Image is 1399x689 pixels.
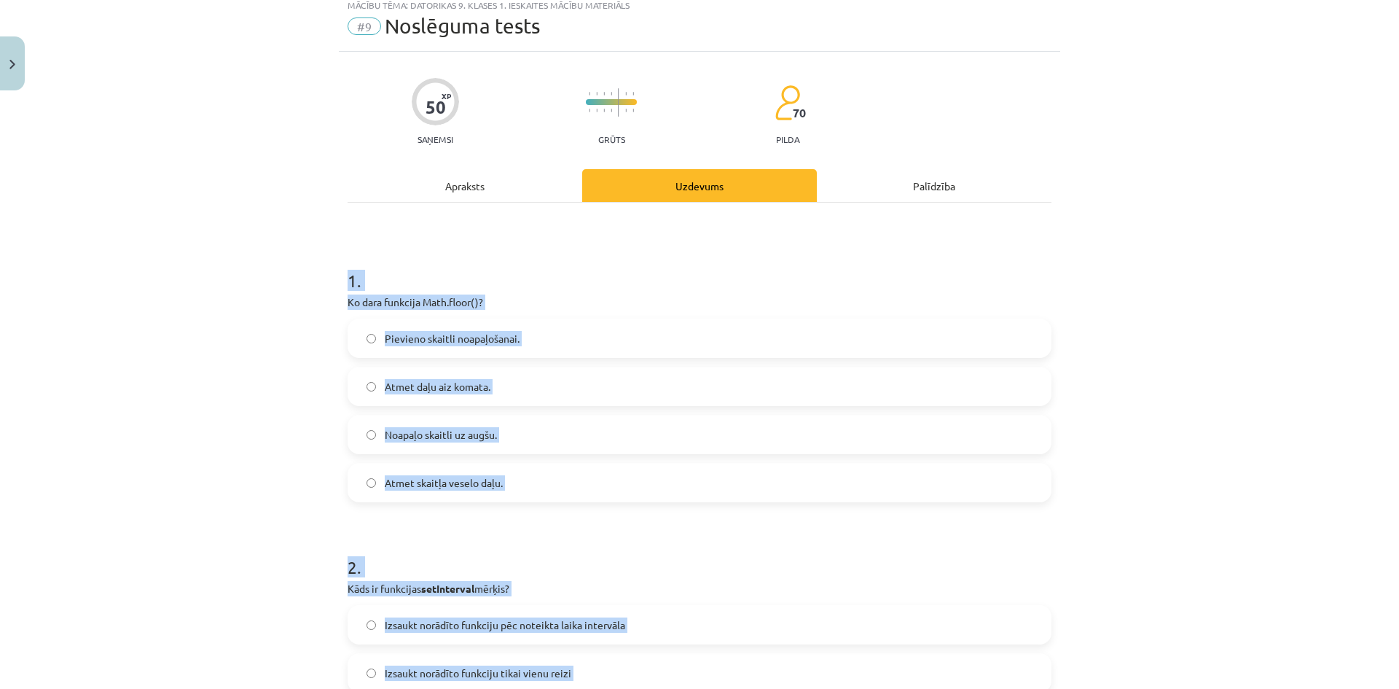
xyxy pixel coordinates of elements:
h1: 2 . [348,532,1051,577]
span: XP [442,92,451,100]
p: Ko dara funkcija Math.floor()? [348,295,1051,310]
img: icon-short-line-57e1e144782c952c97e751825c79c345078a6d821885a25fce030b3d8c18986b.svg [611,109,612,112]
input: Izsaukt norādīto funkciju pēc noteikta laika intervāla [367,620,376,630]
span: 70 [793,106,806,120]
input: Pievieno skaitli noapaļošanai. [367,334,376,343]
div: 50 [426,97,446,117]
img: icon-short-line-57e1e144782c952c97e751825c79c345078a6d821885a25fce030b3d8c18986b.svg [625,92,627,96]
input: Atmet daļu aiz komata. [367,382,376,392]
img: icon-short-line-57e1e144782c952c97e751825c79c345078a6d821885a25fce030b3d8c18986b.svg [596,109,597,112]
p: Grūts [598,134,625,144]
span: Noapaļo skaitli uz augšu. [385,427,497,443]
img: icon-short-line-57e1e144782c952c97e751825c79c345078a6d821885a25fce030b3d8c18986b.svg [611,92,612,96]
img: icon-short-line-57e1e144782c952c97e751825c79c345078a6d821885a25fce030b3d8c18986b.svg [632,92,634,96]
div: Apraksts [348,169,582,202]
img: icon-short-line-57e1e144782c952c97e751825c79c345078a6d821885a25fce030b3d8c18986b.svg [603,92,605,96]
span: Izsaukt norādīto funkciju pēc noteikta laika intervāla [385,618,625,633]
div: Uzdevums [582,169,817,202]
span: Izsaukt norādīto funkciju tikai vienu reizi [385,666,571,681]
img: icon-short-line-57e1e144782c952c97e751825c79c345078a6d821885a25fce030b3d8c18986b.svg [589,92,590,96]
img: icon-long-line-d9ea69661e0d244f92f715978eff75569469978d946b2353a9bb055b3ed8787d.svg [618,88,619,117]
img: icon-short-line-57e1e144782c952c97e751825c79c345078a6d821885a25fce030b3d8c18986b.svg [596,92,597,96]
img: icon-short-line-57e1e144782c952c97e751825c79c345078a6d821885a25fce030b3d8c18986b.svg [603,109,605,112]
p: Saņemsi [412,134,459,144]
div: Palīdzība [817,169,1051,202]
span: Pievieno skaitli noapaļošanai. [385,331,520,346]
img: icon-short-line-57e1e144782c952c97e751825c79c345078a6d821885a25fce030b3d8c18986b.svg [632,109,634,112]
input: Atmet skaitļa veselo daļu. [367,478,376,488]
p: pilda [776,134,799,144]
img: icon-short-line-57e1e144782c952c97e751825c79c345078a6d821885a25fce030b3d8c18986b.svg [625,109,627,112]
span: Atmet skaitļa veselo daļu. [385,475,503,491]
input: Noapaļo skaitli uz augšu. [367,430,376,440]
img: students-c634bb4e5e11cddfef0936a35e636f08e4e9abd3cc4e673bd6f9a4125e45ecb1.svg [775,85,800,121]
input: Izsaukt norādīto funkciju tikai vienu reizi [367,669,376,678]
p: Kāds ir funkcijas mērķis? [348,581,1051,596]
h1: 1 . [348,245,1051,290]
strong: setInterval [421,582,474,595]
img: icon-close-lesson-0947bae3869378f0d4975bcd49f059093ad1ed9edebbc8119c70593378902aed.svg [9,60,15,69]
span: Noslēguma tests [385,14,540,38]
img: icon-short-line-57e1e144782c952c97e751825c79c345078a6d821885a25fce030b3d8c18986b.svg [589,109,590,112]
span: Atmet daļu aiz komata. [385,379,490,394]
span: #9 [348,17,381,35]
